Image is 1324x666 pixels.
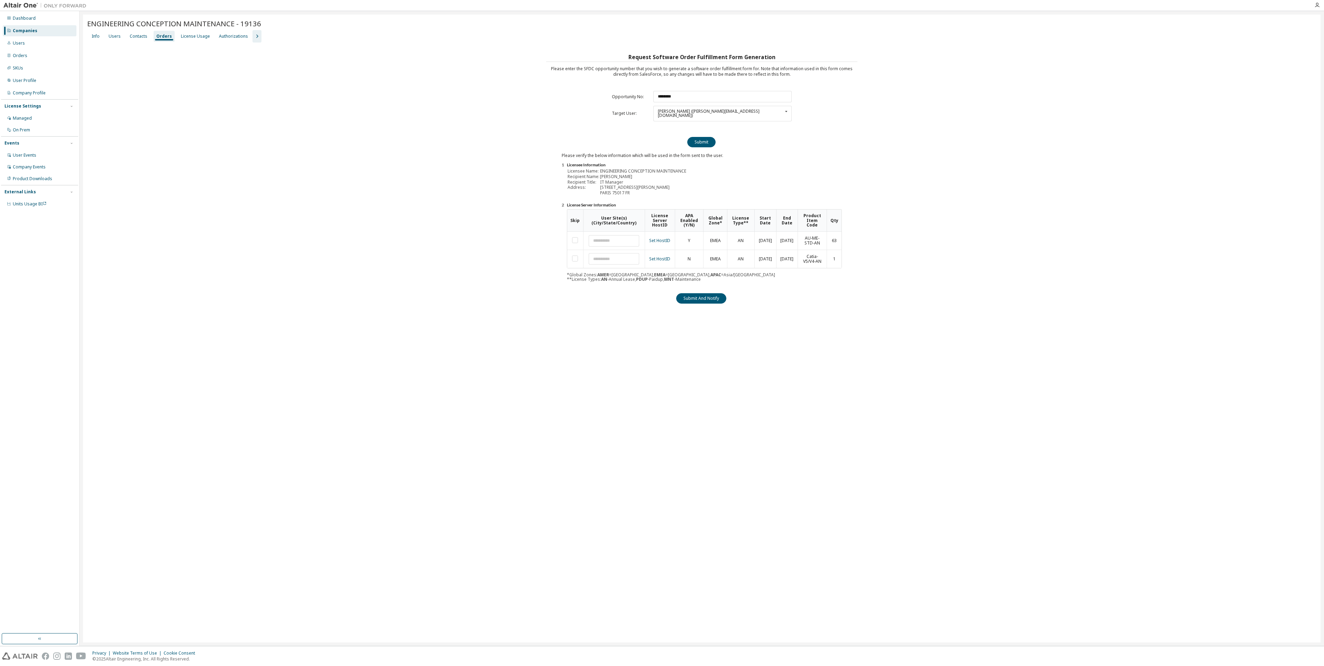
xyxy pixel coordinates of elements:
[13,65,23,71] div: SKUs
[583,210,645,232] th: User Site(s) (City/State/Country)
[710,272,721,278] b: APAC
[568,180,599,185] td: Recipient Title:
[600,180,686,185] td: IT Manager
[568,174,599,179] td: Recipient Name:
[776,210,798,232] th: End Date
[827,250,842,268] td: 1
[636,276,648,282] b: PDUP
[754,210,776,232] th: Start Date
[600,174,686,179] td: [PERSON_NAME]
[13,152,36,158] div: User Events
[13,201,47,207] span: Units Usage BI
[4,103,41,109] div: License Settings
[664,276,674,282] b: MNT
[675,232,704,250] td: Y
[13,16,36,21] div: Dashboard
[13,90,46,96] div: Company Profile
[798,232,827,250] td: AU-ME-STD-AN
[76,653,86,660] img: youtube.svg
[13,40,25,46] div: Users
[13,115,32,121] div: Managed
[703,210,727,232] th: Global Zone*
[4,189,36,195] div: External Links
[92,650,113,656] div: Privacy
[92,656,199,662] p: © 2025 Altair Engineering, Inc. All Rights Reserved.
[600,191,686,195] td: PARIS 75017 FR
[546,52,857,62] h3: Request Software Order Fulfillment Form Generation
[87,19,261,28] span: ENGINEERING CONCEPTION MAINTENANCE - 19136
[13,53,27,58] div: Orders
[2,653,38,660] img: altair_logo.svg
[568,185,599,190] td: Address:
[676,293,726,304] button: Submit And Notify
[113,650,164,656] div: Website Terms of Use
[776,232,798,250] td: [DATE]
[13,28,37,34] div: Companies
[649,238,670,243] a: Set HostID
[4,140,19,146] div: Events
[567,163,842,168] li: Licensee Information
[754,250,776,268] td: [DATE]
[219,34,248,39] div: Authorizations
[703,250,727,268] td: EMEA
[156,34,172,39] div: Orders
[612,91,650,102] td: Opportunity No:
[600,185,686,190] td: [STREET_ADDRESS][PERSON_NAME]
[727,232,754,250] td: AN
[567,209,842,282] div: *Global Zones: =[GEOGRAPHIC_DATA], =[GEOGRAPHIC_DATA], =Asia/[GEOGRAPHIC_DATA] **License Types: -...
[13,78,36,83] div: User Profile
[568,169,599,174] td: Licensee Name:
[600,169,686,174] td: ENGINEERING CONCEPTION MAINTENANCE
[827,232,842,250] td: 63
[109,34,121,39] div: Users
[703,232,727,250] td: EMEA
[567,210,583,232] th: Skip
[92,34,100,39] div: Info
[798,210,827,232] th: Product Item Code
[65,653,72,660] img: linkedin.svg
[562,153,842,304] div: Please verify the below information which will be used in the form sent to the user.
[546,52,857,304] div: Please enter the SFDC opportunity number that you wish to generate a software order fulfillment f...
[42,653,49,660] img: facebook.svg
[654,272,665,278] b: EMEA
[13,176,52,182] div: Product Downloads
[612,106,650,121] td: Target User:
[164,650,199,656] div: Cookie Consent
[645,210,675,232] th: License Server HostID
[754,232,776,250] td: [DATE]
[675,210,704,232] th: APA Enabled (Y/N)
[727,250,754,268] td: AN
[567,203,842,208] li: License Server Information
[3,2,90,9] img: Altair One
[597,272,609,278] b: AMER
[53,653,61,660] img: instagram.svg
[649,256,670,262] a: Set HostID
[601,276,607,282] b: AN
[13,164,46,170] div: Company Events
[130,34,147,39] div: Contacts
[776,250,798,268] td: [DATE]
[675,250,704,268] td: N
[687,137,716,147] button: Submit
[181,34,210,39] div: License Usage
[798,250,827,268] td: Catia-V5/V4-AN
[13,127,30,133] div: On Prem
[658,109,783,118] div: [PERSON_NAME] ([PERSON_NAME][EMAIL_ADDRESS][DOMAIN_NAME])
[727,210,754,232] th: License Type**
[827,210,842,232] th: Qty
